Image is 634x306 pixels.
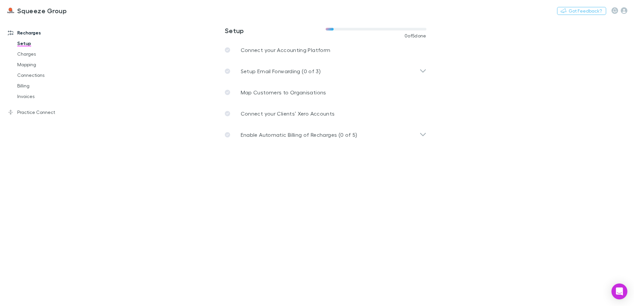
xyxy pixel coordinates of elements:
div: Setup Email Forwarding (0 of 3) [220,61,432,82]
a: Charges [11,49,90,59]
h3: Squeeze Group [17,7,67,15]
a: Setup [11,38,90,49]
h3: Setup [225,26,326,34]
a: Map Customers to Organisations [220,82,432,103]
a: Mapping [11,59,90,70]
a: Connect your Clients’ Xero Accounts [220,103,432,124]
a: Billing [11,80,90,91]
div: Open Intercom Messenger [611,283,627,299]
a: Recharges [1,27,90,38]
p: Setup Email Forwarding (0 of 3) [241,67,321,75]
p: Connect your Accounting Platform [241,46,331,54]
div: Enable Automatic Billing of Recharges (0 of 5) [220,124,432,145]
a: Connections [11,70,90,80]
p: Map Customers to Organisations [241,88,326,96]
a: Connect your Accounting Platform [220,39,432,61]
img: Squeeze Group's Logo [7,7,15,15]
p: Enable Automatic Billing of Recharges (0 of 5) [241,131,357,139]
p: Connect your Clients’ Xero Accounts [241,110,335,118]
span: 0 of 5 done [405,33,426,38]
a: Practice Connect [1,107,90,118]
a: Squeeze Group [3,3,71,19]
a: Invoices [11,91,90,102]
button: Got Feedback? [557,7,606,15]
